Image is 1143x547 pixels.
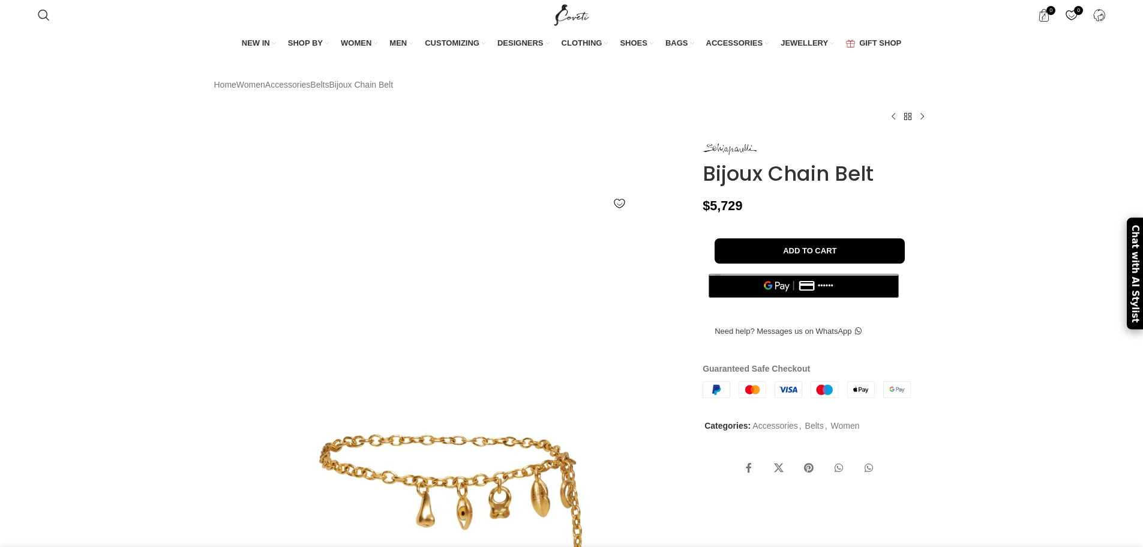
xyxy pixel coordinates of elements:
span: Bijoux Chain Belt [329,78,393,91]
a: Pinterest social link [797,456,821,480]
span: NEW IN [242,38,270,49]
span: WOMEN [341,38,371,49]
span: DESIGNERS [497,38,544,49]
button: Add to cart [715,238,905,264]
a: Accessories [752,421,797,431]
span: Categories: [704,421,751,431]
a: Belts [805,421,824,431]
a: Facebook social link [737,456,761,480]
a: Need help? Messages us on WhatsApp [703,319,873,344]
a: NEW IN [242,31,276,56]
span: GIFT SHOP [859,38,901,49]
img: guaranteed-safe-checkout-bordered.j [703,381,911,398]
a: DESIGNERS [497,31,550,56]
a: Accessories [265,78,310,91]
nav: Breadcrumb [214,78,394,91]
a: Next product [915,109,929,124]
text: •••••• [818,282,833,290]
a: JEWELLERY [781,31,834,56]
span: CLOTHING [562,38,602,49]
a: Women [830,421,859,431]
span: MEN [389,38,407,49]
a: BAGS [665,31,694,56]
span: SHOP BY [288,38,323,49]
a: WOMEN [341,31,377,56]
span: 0 [1046,6,1055,15]
a: X social link [767,456,791,480]
div: My Wishlist [1059,3,1084,27]
span: , [825,419,827,432]
a: CUSTOMIZING [425,31,485,56]
h1: Bijoux Chain Belt [703,162,929,186]
a: 0 [1031,3,1056,27]
a: WhatsApp social link [827,456,851,480]
span: ACCESSORIES [706,38,763,49]
a: ACCESSORIES [706,31,769,56]
span: BAGS [665,38,688,49]
img: GiftBag [846,40,855,47]
a: SHOP BY [288,31,329,56]
a: GIFT SHOP [846,31,901,56]
div: Main navigation [32,31,1112,56]
a: Site logo [551,10,592,19]
a: CLOTHING [562,31,608,56]
bdi: 5,729 [703,198,742,213]
iframe: Secure payment input frame [706,304,901,305]
span: 0 [1074,6,1083,15]
strong: Guaranteed Safe Checkout [703,364,810,373]
span: , [799,419,802,432]
span: $ [703,198,710,213]
a: WhatsApp social link [857,456,881,480]
a: Previous product [886,109,901,124]
img: Schiaparelli [703,144,757,155]
a: Women [236,78,265,91]
a: Home [214,78,236,91]
a: SHOES [620,31,653,56]
a: 0 [1059,3,1084,27]
span: SHOES [620,38,647,49]
span: CUSTOMIZING [425,38,479,49]
a: MEN [389,31,413,56]
span: JEWELLERY [781,38,828,49]
a: Search [32,3,56,27]
a: Belts [310,78,329,91]
button: Pay with GPay [709,274,899,298]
